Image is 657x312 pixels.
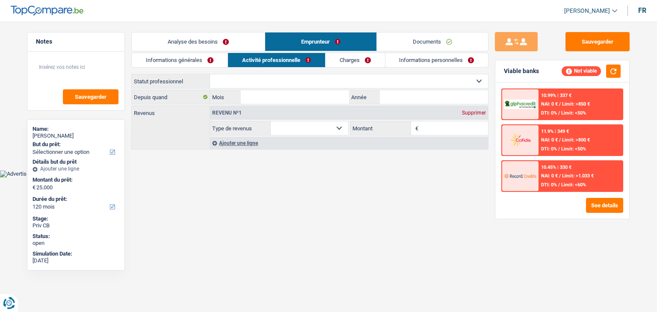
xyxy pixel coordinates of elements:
[33,184,36,191] span: €
[562,101,590,107] span: Limit: >850 €
[33,257,119,264] div: [DATE]
[541,173,558,179] span: NAI: 0 €
[326,53,385,67] a: Charges
[377,32,488,51] a: Documents
[33,233,119,240] div: Status:
[561,182,586,188] span: Limit: <60%
[33,196,118,203] label: Durée du prêt:
[562,66,601,76] div: Not viable
[33,215,119,222] div: Stage:
[541,129,569,134] div: 11.9% | 349 €
[541,146,557,152] span: DTI: 0%
[33,222,119,229] div: Priv CB
[132,53,228,67] a: Informations générales
[564,7,610,15] span: [PERSON_NAME]
[210,137,488,149] div: Ajouter une ligne
[504,132,536,148] img: Cofidis
[11,6,83,16] img: TopCompare Logo
[132,74,210,88] label: Statut professionnel
[33,126,119,132] div: Name:
[559,101,561,107] span: /
[33,166,119,172] div: Ajouter une ligne
[33,141,118,148] label: But du prêt:
[132,32,265,51] a: Analyse des besoins
[541,93,571,98] div: 10.99% | 337 €
[541,101,558,107] span: NAI: 0 €
[557,4,617,18] a: [PERSON_NAME]
[241,90,349,104] input: MM
[349,90,379,104] label: Année
[33,240,119,247] div: open
[561,146,586,152] span: Limit: <50%
[541,137,558,143] span: NAI: 0 €
[504,100,536,109] img: AlphaCredit
[75,94,107,100] span: Sauvegarder
[562,173,594,179] span: Limit: >1.033 €
[541,182,557,188] span: DTI: 0%
[504,68,539,75] div: Viable banks
[380,90,488,104] input: AAAA
[586,198,623,213] button: See details
[504,168,536,184] img: Record Credits
[132,106,210,116] label: Revenus
[33,177,118,183] label: Montant du prêt:
[36,38,116,45] h5: Notes
[638,6,646,15] div: fr
[33,159,119,165] div: Détails but du prêt
[561,110,586,116] span: Limit: <50%
[33,250,119,257] div: Simulation Date:
[210,121,271,135] label: Type de revenus
[558,146,560,152] span: /
[541,110,557,116] span: DTI: 0%
[411,121,420,135] span: €
[559,173,561,179] span: /
[228,53,325,67] a: Activité professionnelle
[265,32,376,51] a: Emprunteur
[350,121,411,135] label: Montant
[33,132,119,139] div: [PERSON_NAME]
[132,90,210,104] label: Depuis quand
[565,32,630,51] button: Sauvegarder
[558,110,560,116] span: /
[460,110,488,115] div: Supprimer
[63,89,118,104] button: Sauvegarder
[558,182,560,188] span: /
[562,137,590,143] span: Limit: >800 €
[385,53,488,67] a: Informations personnelles
[210,110,244,115] div: Revenu nº1
[559,137,561,143] span: /
[541,165,571,170] div: 10.45% | 330 €
[210,90,240,104] label: Mois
